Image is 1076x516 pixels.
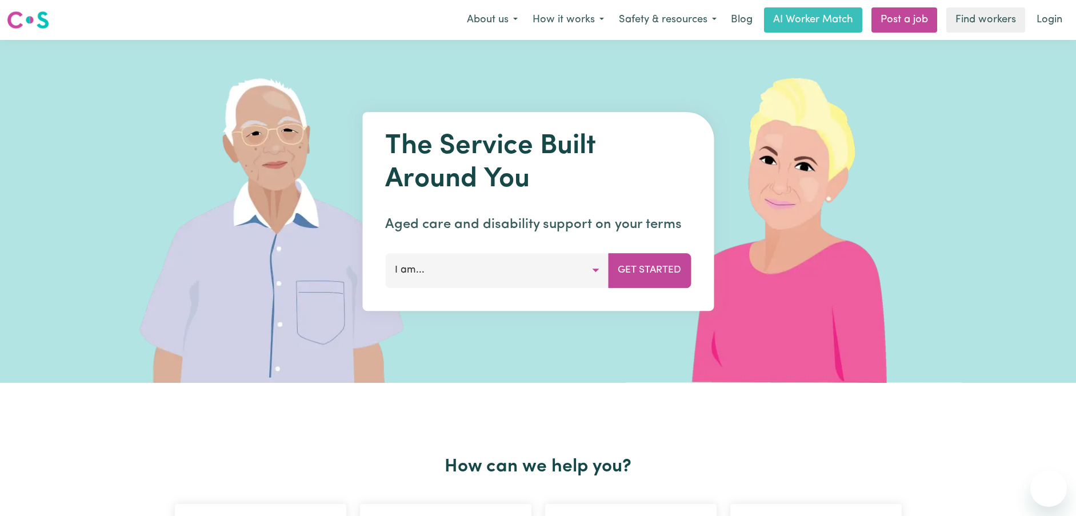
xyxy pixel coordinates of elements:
iframe: Button to launch messaging window [1030,470,1067,507]
a: Post a job [871,7,937,33]
a: AI Worker Match [764,7,862,33]
a: Careseekers logo [7,7,49,33]
h1: The Service Built Around You [385,130,691,196]
button: Get Started [608,253,691,287]
a: Blog [724,7,759,33]
button: I am... [385,253,609,287]
p: Aged care and disability support on your terms [385,214,691,235]
button: How it works [525,8,611,32]
a: Login [1030,7,1069,33]
button: About us [459,8,525,32]
img: Careseekers logo [7,10,49,30]
h2: How can we help you? [168,456,909,478]
button: Safety & resources [611,8,724,32]
a: Find workers [946,7,1025,33]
